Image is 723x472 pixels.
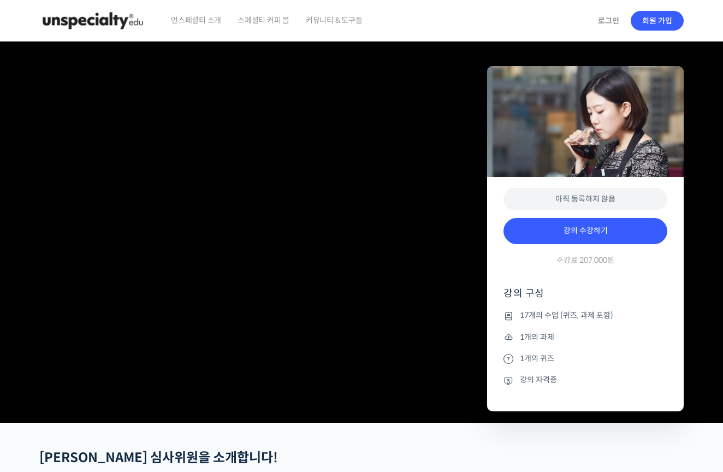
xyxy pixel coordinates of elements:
li: 1개의 과제 [503,331,667,344]
li: 강의 자격증 [503,374,667,387]
strong: [PERSON_NAME] 심사위원을 소개합니다 [39,450,273,466]
a: 로그인 [591,8,626,33]
h2: ! [39,450,429,466]
h4: 강의 구성 [503,287,667,309]
a: 강의 수강하기 [503,218,667,244]
div: 아직 등록하지 않음 [503,188,667,210]
span: 수강료 207,000원 [556,255,614,265]
li: 1개의 퀴즈 [503,352,667,365]
li: 17개의 수업 (퀴즈, 과제 포함) [503,309,667,322]
a: 회원 가입 [631,11,684,31]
